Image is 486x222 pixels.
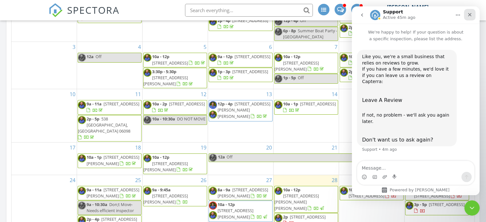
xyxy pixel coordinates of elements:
[143,116,151,124] img: may_2025.jpg
[209,111,217,119] img: may_2025.jpg
[283,101,298,107] span: 10a - 1p
[349,69,399,80] a: 2p - 4p [STREET_ADDRESS]
[208,142,274,175] td: Go to August 20, 2025
[405,201,469,215] a: 3p - 5p [STREET_ADDRESS]
[209,53,273,67] a: 9a - 12p [STREET_ADDRESS]
[78,116,130,134] span: 538 [GEOGRAPHIC_DATA], [GEOGRAPHIC_DATA] 06098
[414,202,465,213] a: 3p - 5p [STREET_ADDRESS]
[209,201,273,222] a: 10a - 12p [STREET_ADDRESS][PERSON_NAME]
[143,101,151,109] img: may_2025.jpg
[300,101,336,107] span: [STREET_ADDRESS]
[349,24,399,36] a: 2p - 5p [STREET_ADDRESS]
[218,18,230,23] span: 2p - 4p
[387,4,428,10] div: [PERSON_NAME]
[209,211,217,219] img: may_2025.jpg
[209,187,217,195] img: may_2025.jpg
[274,54,282,62] img: may_2025.jpg
[152,69,176,74] span: 3:30p - 5:30p
[101,216,137,222] span: [STREET_ADDRESS]
[283,101,336,113] a: 10a - 1p [STREET_ADDRESS]
[340,23,404,38] a: 2p - 5p [STREET_ADDRESS]
[339,89,404,142] td: Go to August 15, 2025
[235,54,270,59] span: [STREET_ADDRESS]
[87,187,139,199] span: [STREET_ADDRESS][PERSON_NAME]
[12,42,77,89] td: Go to August 3, 2025
[333,42,339,52] a: Go to August 7, 2025
[143,100,207,114] a: 10a - 2p [STREET_ADDRESS]
[199,142,208,153] a: Go to August 19, 2025
[49,9,120,22] a: SPECTORA
[143,42,208,89] td: Go to August 5, 2025
[283,18,298,23] span: 12p - 4p
[152,54,169,59] span: 10a - 12p
[143,54,151,62] img: may_2025.jpg
[274,60,319,72] span: [STREET_ADDRESS][PERSON_NAME]
[298,75,304,80] span: Off
[68,142,77,153] a: Go to August 17, 2025
[71,42,77,52] a: Go to August 3, 2025
[78,187,86,195] img: may_2025.jpg
[283,75,296,80] span: 1p - 5p
[265,142,273,153] a: Go to August 20, 2025
[152,101,167,107] span: 10a - 2p
[143,68,207,88] a: 3:30p - 5:30p [STREET_ADDRESS][PERSON_NAME]
[265,89,273,99] a: Go to August 13, 2025
[152,187,171,193] span: 9a - 9:45a
[218,101,233,107] span: 12p - 4p
[218,101,270,119] span: [STREET_ADDRESS][PERSON_NAME][PERSON_NAME]
[209,202,217,210] img: gavin.jpg
[429,202,465,207] span: [STREET_ADDRESS]
[340,187,348,195] img: may_2025.jpg
[274,53,338,73] a: 10a - 12p [STREET_ADDRESS][PERSON_NAME]
[87,154,102,160] span: 10a - 1p
[274,193,319,211] span: [STREET_ADDRESS][PERSON_NAME][PERSON_NAME]
[78,153,142,168] a: 10a - 1p [STREET_ADDRESS][PERSON_NAME]
[209,186,273,200] a: 8a - 9a [STREET_ADDRESS][PERSON_NAME]
[87,202,107,207] span: 9a - 10:30a
[143,69,151,77] img: may_2025.jpg
[283,214,288,220] span: 2p
[274,18,282,26] img: may_2025.jpg
[78,202,86,210] img: may_2025.jpg
[273,42,339,89] td: Go to August 7, 2025
[218,202,235,207] span: 10a - 12p
[265,175,273,185] a: Go to August 27, 2025
[78,100,142,114] a: 9a - 11a [STREET_ADDRESS]
[300,18,306,23] span: Off
[96,54,102,59] span: Off
[339,42,404,89] td: Go to August 8, 2025
[274,28,282,36] img: may_2025.jpg
[218,101,270,119] a: 12p - 4p [STREET_ADDRESS][PERSON_NAME][PERSON_NAME]
[87,187,139,199] a: 9a - 11a [STREET_ADDRESS][PERSON_NAME]
[209,17,273,31] a: 2p - 4p [STREET_ADDRESS]
[134,142,142,153] a: Go to August 18, 2025
[274,187,282,195] img: may_2025.jpg
[339,142,404,175] td: Go to August 22, 2025
[340,53,404,67] a: 10a - 1p [STREET_ADDRESS]
[349,187,397,199] a: 10a - 12p [STREET_ADDRESS]
[143,53,207,67] a: 10a - 12p [STREET_ADDRESS]
[274,214,282,222] img: may_2025.jpg
[283,28,337,40] span: Summer Boat Party - [GEOGRAPHIC_DATA]
[209,68,273,82] a: 1p - 3p [STREET_ADDRESS]
[232,18,268,23] span: [STREET_ADDRESS]
[87,101,139,113] a: 9a - 11a [STREET_ADDRESS]
[68,175,77,185] a: Go to August 24, 2025
[77,142,143,175] td: Go to August 18, 2025
[169,101,205,107] span: [STREET_ADDRESS]
[218,187,230,193] span: 8a - 9a
[78,116,86,124] img: may_2025.jpg
[87,216,99,222] span: 2p - 4p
